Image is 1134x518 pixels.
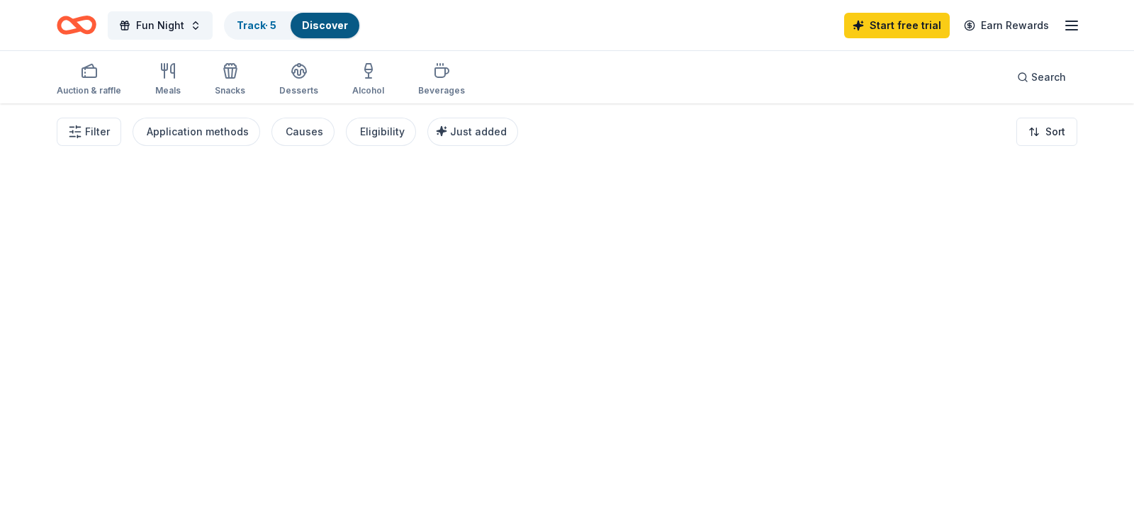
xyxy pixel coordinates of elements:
button: Auction & raffle [57,57,121,103]
span: Sort [1045,123,1065,140]
div: Application methods [147,123,249,140]
button: Filter [57,118,121,146]
div: Snacks [215,85,245,96]
a: Discover [302,19,348,31]
button: Application methods [133,118,260,146]
button: Beverages [418,57,465,103]
span: Just added [450,125,507,137]
button: Sort [1016,118,1077,146]
div: Desserts [279,85,318,96]
button: Fun Night [108,11,213,40]
div: Causes [286,123,323,140]
div: Alcohol [352,85,384,96]
button: Causes [271,118,335,146]
button: Search [1006,63,1077,91]
div: Beverages [418,85,465,96]
a: Start free trial [844,13,950,38]
a: Track· 5 [237,19,276,31]
button: Just added [427,118,518,146]
span: Filter [85,123,110,140]
a: Home [57,9,96,42]
button: Alcohol [352,57,384,103]
a: Earn Rewards [955,13,1057,38]
button: Meals [155,57,181,103]
button: Track· 5Discover [224,11,361,40]
div: Eligibility [360,123,405,140]
button: Snacks [215,57,245,103]
span: Fun Night [136,17,184,34]
button: Desserts [279,57,318,103]
button: Eligibility [346,118,416,146]
div: Auction & raffle [57,85,121,96]
span: Search [1031,69,1066,86]
div: Meals [155,85,181,96]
